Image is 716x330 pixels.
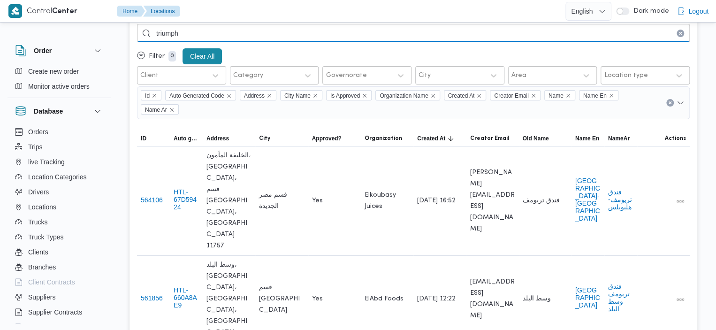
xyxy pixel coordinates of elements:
span: Name En [575,135,599,142]
button: HTL-67D59424 [174,188,199,211]
button: Remove Created At from selection in this group [476,93,482,99]
span: Truck Types [28,231,63,243]
span: Yes [312,195,323,207]
span: Created At [448,91,475,101]
span: فندق تريومف [523,195,560,207]
span: NameAr [608,135,630,142]
span: Address [244,91,265,101]
span: Is Approved [330,91,360,101]
span: Orders [28,126,48,138]
span: Locations [28,201,56,213]
span: [DATE] 12:22 [417,293,456,305]
button: [GEOGRAPHIC_DATA] [575,286,601,309]
button: Suppliers [11,290,107,305]
span: Dark mode [629,8,669,15]
button: [GEOGRAPHIC_DATA]-[GEOGRAPHIC_DATA] [575,177,601,222]
span: Created At; Sorted in descending order [417,135,445,142]
button: Remove Organization Name from selection in this group [430,93,436,99]
span: Elkoubasy Juices [365,190,410,212]
button: Approved? [308,131,361,146]
svg: Sorted in descending order [447,135,455,142]
button: Location Categories [11,169,107,184]
button: live Tracking [11,154,107,169]
button: Clear All [183,48,222,64]
span: Supplier Contracts [28,307,82,318]
button: Create new order [11,64,107,79]
span: Auto generated code [174,135,199,142]
span: Name En [583,91,607,101]
span: Monitor active orders [28,81,90,92]
span: Approved? [312,135,342,142]
button: Locations [11,200,107,215]
span: Drivers [28,186,49,198]
span: Old Name [523,135,549,142]
button: Remove Is Approved from selection in this group [362,93,367,99]
span: Clients [28,246,48,258]
button: Remove Name Ar from selection in this group [169,107,175,113]
div: Location type [604,72,647,79]
button: Clear input [666,99,674,107]
span: قسم [GEOGRAPHIC_DATA] [259,282,304,316]
button: Clients [11,245,107,260]
p: 0 [168,51,176,61]
span: Is Approved [326,90,372,100]
span: Yes [312,293,323,305]
button: NameAr [604,131,637,146]
button: Logout [673,2,712,21]
button: Remove Id from selection in this group [152,93,157,99]
span: Actions [665,135,686,142]
button: Client Contracts [11,275,107,290]
h3: Order [34,45,52,56]
button: فندق تريومف- هليوبلس [608,188,633,211]
button: Orders [11,124,107,139]
span: City Name [284,91,311,101]
span: Trips [28,141,43,153]
span: [EMAIL_ADDRESS][DOMAIN_NAME] [470,276,515,322]
button: 561856 [141,294,163,302]
span: ID [141,135,146,142]
span: Id [145,91,150,101]
button: ID [137,131,170,146]
span: Address [206,135,229,142]
span: Suppliers [28,292,55,303]
button: Remove Auto Generated Code from selection in this group [226,93,232,99]
button: Locations [143,6,180,17]
button: Remove City Name from selection in this group [312,93,318,99]
span: Name Ar [141,104,179,115]
div: Client [140,72,159,79]
span: City [259,135,270,142]
button: Supplier Contracts [11,305,107,320]
span: Organization Name [380,91,428,101]
button: Truck Types [11,230,107,245]
button: Name En [571,131,604,146]
span: وسط البلد [523,293,551,305]
span: Name Ar [145,105,167,115]
div: Order [8,64,111,98]
span: City Name [280,90,322,100]
span: Organization Name [375,90,440,100]
button: Order [15,45,103,56]
div: Category [233,72,263,79]
span: Name [548,91,564,101]
button: Remove Name from selection in this group [565,93,571,99]
div: Database [8,124,111,328]
button: HTL-660A8AE9 [174,286,199,309]
span: Create new order [28,66,79,77]
button: All actions [675,196,686,207]
button: فندق تريومف وسط البلد [608,283,633,313]
button: 564106 [141,196,163,204]
button: Trips [11,139,107,154]
button: Remove Name En from selection in this group [609,93,614,99]
span: Trucks [28,216,47,228]
button: Clear input [677,30,684,37]
span: Location Categories [28,171,87,183]
button: Database [15,106,103,117]
button: Old Name [519,131,571,146]
span: Logout [688,6,708,17]
span: Auto Generated Code [169,91,224,101]
input: Search... [137,24,690,42]
span: Created At [444,90,487,100]
span: Id [141,90,161,100]
span: الخليفة المأمون، [GEOGRAPHIC_DATA]، قسم [GEOGRAPHIC_DATA]، [GEOGRAPHIC_DATA]‬ 11757 [206,150,251,252]
span: ElAbd Foods [365,293,404,305]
